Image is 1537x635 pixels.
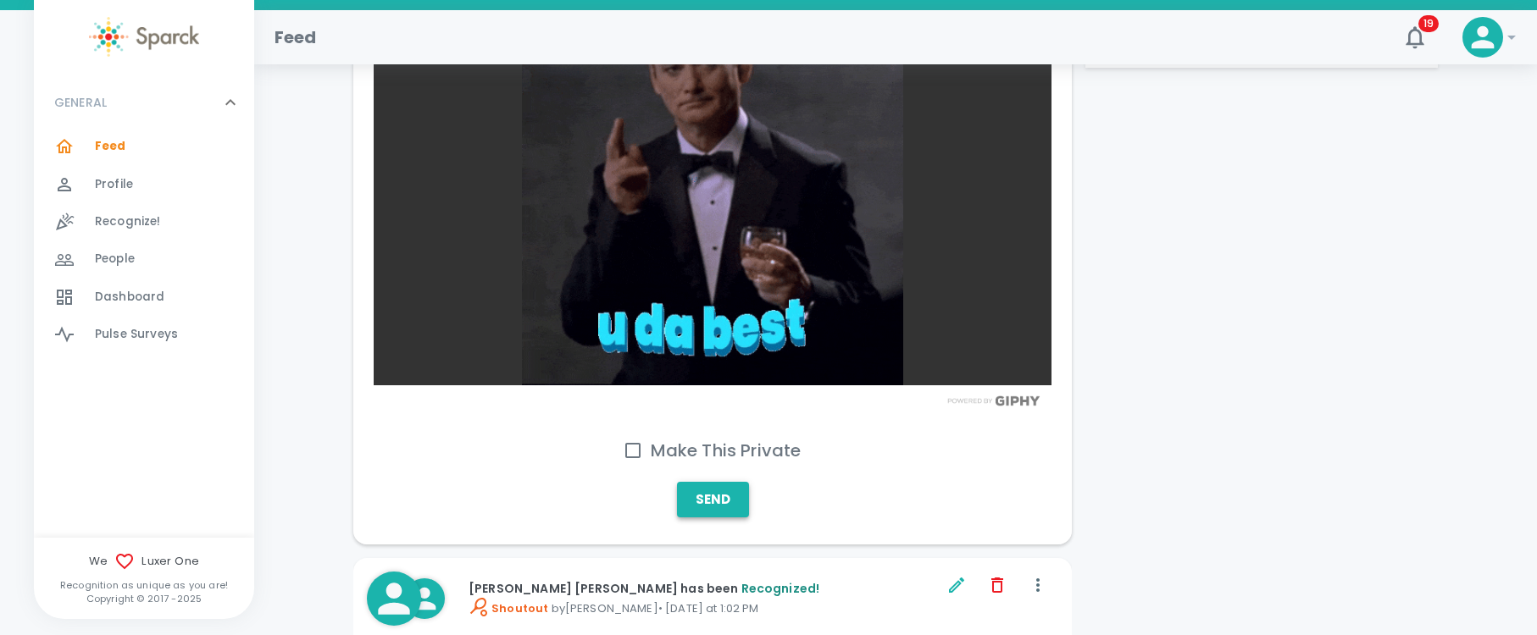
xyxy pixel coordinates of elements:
[34,240,254,278] a: People
[943,395,1045,406] img: Powered by GIPHY
[34,17,254,57] a: Sparck logo
[34,316,254,353] a: Pulse Surveys
[34,203,254,240] a: Recognize!
[95,138,126,155] span: Feed
[741,580,820,597] span: Recognized!
[469,600,548,616] span: Shoutout
[677,482,749,517] button: Send
[54,94,107,111] p: GENERAL
[651,437,802,464] h6: Make This Private
[469,597,943,617] p: by [PERSON_NAME] • [DATE] at 1:02 PM
[275,24,317,51] h1: Feed
[34,128,254,165] a: Feed
[95,176,133,193] span: Profile
[95,289,164,306] span: Dashboard
[1395,17,1435,58] button: 19
[95,326,178,343] span: Pulse Surveys
[95,213,161,230] span: Recognize!
[95,251,135,268] span: People
[374,4,1051,385] img: fem4oy4LOfbL4G64ie
[89,17,199,57] img: Sparck logo
[34,578,254,592] p: Recognition as unique as you are!
[1418,15,1439,32] span: 19
[34,128,254,360] div: GENERAL
[469,580,943,597] p: [PERSON_NAME] [PERSON_NAME] has been
[34,279,254,316] a: Dashboard
[34,77,254,128] div: GENERAL
[34,166,254,203] a: Profile
[34,592,254,605] p: Copyright © 2017 - 2025
[34,551,254,571] span: We Luxer One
